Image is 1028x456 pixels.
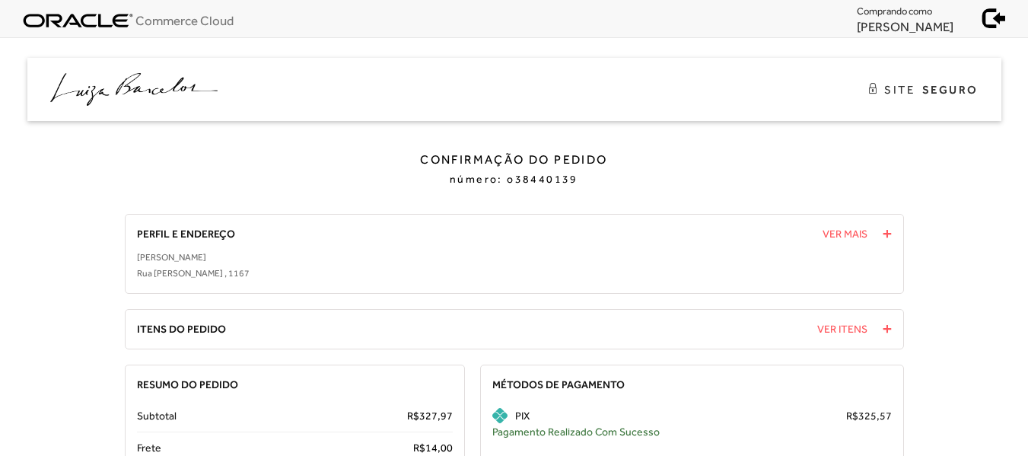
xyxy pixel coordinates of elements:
[515,408,530,424] span: Pix
[137,252,206,263] span: [PERSON_NAME]
[420,152,607,167] span: Confirmação do Pedido
[135,13,234,28] span: Commerce Cloud
[858,410,880,422] span: 325,
[846,410,858,422] span: R$
[823,226,867,242] span: Ver Mais
[884,81,915,97] span: SITE
[425,442,441,454] span: 14,
[413,442,425,454] span: R$
[137,378,238,391] span: Resumo do Pedido
[137,408,177,424] span: Subtotal
[492,424,891,440] div: Pagamento Realizado Com Sucesso
[137,323,226,335] span: Itens do Pedido
[137,228,235,240] span: Perfil e Endereço
[817,321,867,337] span: Ver Itens
[23,13,133,28] img: oracle_logo.svg
[441,442,453,454] span: 00
[441,410,453,422] span: 97
[922,81,978,97] span: SEGURO
[419,410,441,422] span: 327,
[857,19,953,34] span: [PERSON_NAME]
[492,378,625,391] span: Métodos de Pagamento
[137,440,161,456] span: Frete
[857,5,932,17] span: Comprando como
[50,73,218,106] img: Luiza Barcelos
[507,173,578,185] span: o38440139
[450,173,503,185] span: número:
[224,268,250,279] span: , 1167
[880,410,892,422] span: 57
[407,410,419,422] span: R$
[137,268,223,279] span: Rua [PERSON_NAME]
